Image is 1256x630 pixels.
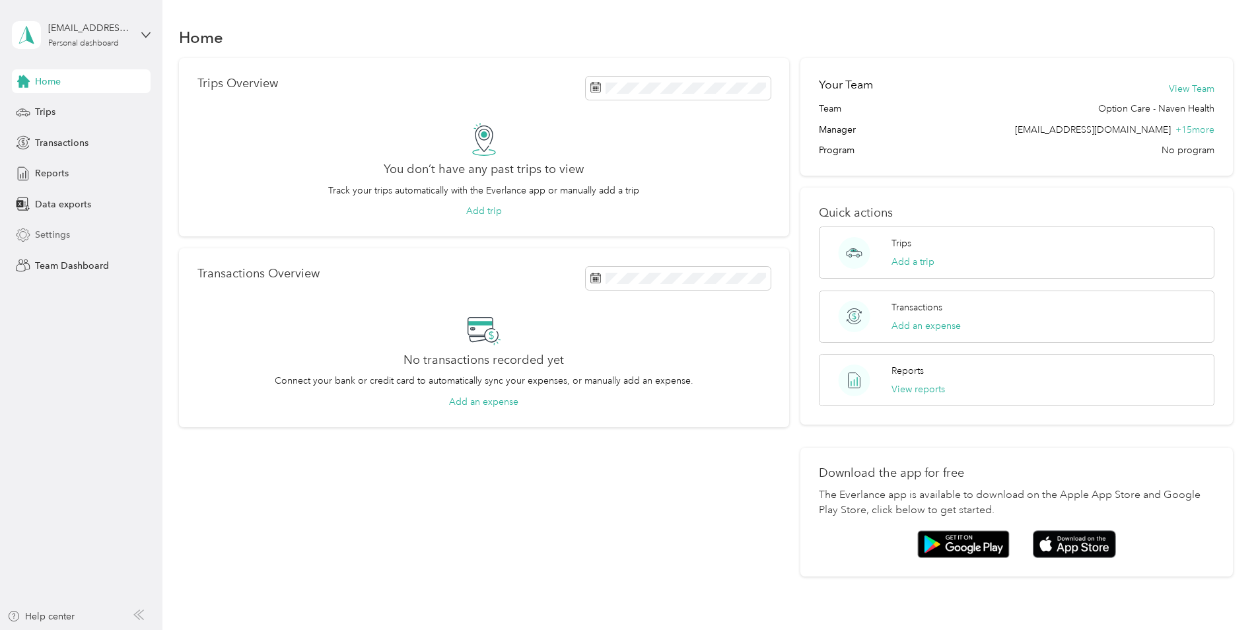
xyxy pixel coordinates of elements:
p: Reports [891,364,924,378]
span: Reports [35,166,69,180]
h1: Home [179,30,223,44]
span: Team [819,102,841,116]
h2: No transactions recorded yet [403,353,564,367]
img: App store [1033,530,1116,559]
p: Transactions [891,300,942,314]
button: View Team [1169,82,1214,96]
span: Settings [35,228,70,242]
p: Download the app for free [819,466,1214,480]
img: Google play [917,530,1010,558]
span: Transactions [35,136,88,150]
div: [EMAIL_ADDRESS][DOMAIN_NAME] [48,21,131,35]
h2: You don’t have any past trips to view [384,162,584,176]
span: Data exports [35,197,91,211]
p: Trips [891,236,911,250]
p: Track your trips automatically with the Everlance app or manually add a trip [328,184,639,197]
span: No program [1162,143,1214,157]
button: Add trip [466,204,502,218]
button: Help center [7,610,75,623]
button: Add an expense [891,319,961,333]
p: The Everlance app is available to download on the Apple App Store and Google Play Store, click be... [819,487,1214,519]
span: Manager [819,123,856,137]
h2: Your Team [819,77,873,93]
span: Home [35,75,61,88]
span: Team Dashboard [35,259,109,273]
p: Transactions Overview [197,267,320,281]
span: Option Care - Naven Health [1098,102,1214,116]
p: Quick actions [819,206,1214,220]
button: Add an expense [449,395,518,409]
span: Trips [35,105,55,119]
iframe: Everlance-gr Chat Button Frame [1182,556,1256,630]
span: + 15 more [1175,124,1214,135]
span: [EMAIL_ADDRESS][DOMAIN_NAME] [1015,124,1171,135]
span: Program [819,143,855,157]
p: Connect your bank or credit card to automatically sync your expenses, or manually add an expense. [275,374,693,388]
button: Add a trip [891,255,934,269]
p: Trips Overview [197,77,278,90]
button: View reports [891,382,945,396]
div: Personal dashboard [48,40,119,48]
